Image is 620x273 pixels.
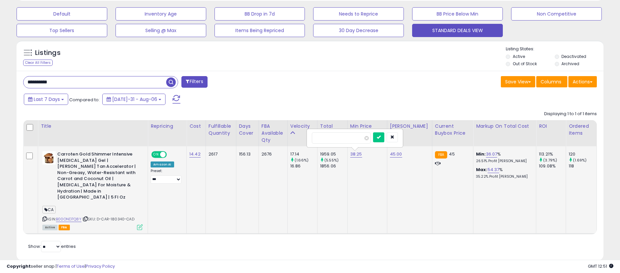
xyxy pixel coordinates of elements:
small: (1.66%) [295,158,309,163]
a: Privacy Policy [86,263,115,269]
span: Last 7 Days [34,96,60,103]
button: Columns [536,76,567,87]
div: Amazon AI [151,161,174,167]
p: 35.22% Profit [PERSON_NAME] [476,174,531,179]
div: 118 [569,163,596,169]
small: FBA [435,151,447,159]
b: Carroten Gold Shimmer Intensive [MEDICAL_DATA] Gel | [PERSON_NAME] Tan Accelerator | Non-Greasy, ... [57,151,138,202]
label: Out of Stock [513,61,537,67]
b: Min: [476,151,486,157]
span: All listings currently available for purchase on Amazon [42,225,58,230]
p: 26.51% Profit [PERSON_NAME] [476,159,531,163]
small: (3.79%) [543,158,557,163]
span: FBA [59,225,70,230]
div: 1959.05 [320,151,347,157]
button: Top Sellers [17,24,107,37]
a: 45.00 [390,151,402,158]
a: Terms of Use [57,263,85,269]
div: 2676 [262,151,282,157]
label: Active [513,54,525,59]
div: 16.86 [290,163,317,169]
div: Fulfillable Quantity [209,123,233,137]
button: BB Price Below Min [412,7,503,21]
div: FBA Available Qty [262,123,285,144]
h5: Listings [35,48,61,58]
a: 14.42 [189,151,201,158]
img: 41Ze8-PCp9L._SL40_.jpg [42,151,56,164]
div: Preset: [151,169,181,184]
button: Non Competitive [511,7,602,21]
div: [PERSON_NAME] [390,123,429,130]
span: 2025-08-14 12:51 GMT [588,263,613,269]
div: ASIN: [42,151,143,229]
button: Actions [568,76,597,87]
div: 109.08% [539,163,566,169]
span: CA [42,206,56,213]
a: 36.07 [486,151,498,158]
div: Clear All Filters [23,60,53,66]
div: % [476,167,531,179]
div: 1856.06 [320,163,347,169]
span: Show: entries [28,243,76,250]
small: (1.69%) [573,158,587,163]
div: seller snap | | [7,263,115,270]
strong: Copyright [7,263,31,269]
div: ROI [539,123,563,130]
a: B00OND7Q8Y [56,216,81,222]
div: Markup on Total Cost [476,123,533,130]
p: Listing States: [506,46,603,52]
div: 113.21% [539,151,566,157]
button: Filters [181,76,207,88]
div: Ordered Items [569,123,594,137]
div: 2617 [209,151,231,157]
button: 30 Day Decrease [313,24,404,37]
button: [DATE]-31 - Aug-06 [102,94,166,105]
a: 54.37 [488,166,500,173]
label: Deactivated [561,54,586,59]
th: The percentage added to the cost of goods (COGS) that forms the calculator for Min & Max prices. [473,120,536,146]
div: Current Buybox Price [435,123,470,137]
a: 38.25 [350,151,362,158]
span: Compared to: [69,97,100,103]
div: Displaying 1 to 1 of 1 items [544,111,597,117]
button: Save View [501,76,535,87]
div: Min Price [350,123,384,130]
button: Last 7 Days [24,94,68,105]
div: Total Profit [320,123,345,137]
span: Columns [541,78,561,85]
div: 156.13 [239,151,254,157]
span: 45 [449,151,454,157]
button: Needs to Reprice [313,7,404,21]
button: STANDARD DEALS VIEW [412,24,503,37]
button: BB Drop in 7d [215,7,305,21]
button: Default [17,7,107,21]
span: ON [152,152,160,158]
div: % [476,151,531,163]
div: Velocity [290,123,314,130]
div: Title [41,123,145,130]
div: Repricing [151,123,184,130]
button: Inventory Age [116,7,206,21]
span: OFF [166,152,176,158]
div: Cost [189,123,203,130]
div: Days Cover [239,123,256,137]
button: Selling @ Max [116,24,206,37]
label: Archived [561,61,579,67]
button: Items Being Repriced [215,24,305,37]
span: | SKU: D-CAR-180340-CAD [82,216,134,222]
div: 17.14 [290,151,317,157]
small: (5.55%) [324,158,339,163]
span: [DATE]-31 - Aug-06 [112,96,157,103]
div: 120 [569,151,596,157]
b: Max: [476,166,488,173]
